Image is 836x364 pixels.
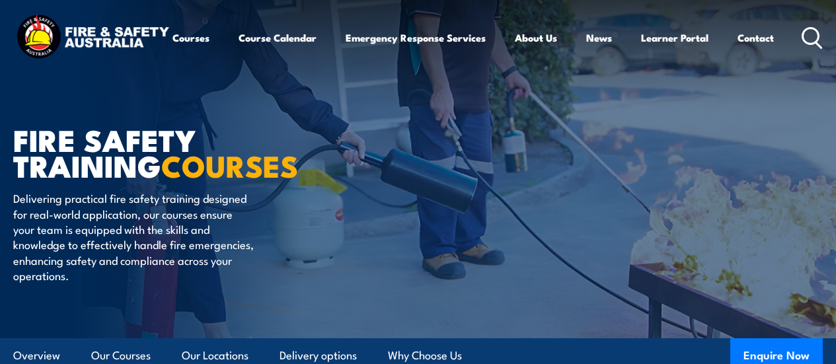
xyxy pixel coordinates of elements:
[239,22,317,54] a: Course Calendar
[13,126,340,178] h1: FIRE SAFETY TRAINING
[641,22,708,54] a: Learner Portal
[346,22,486,54] a: Emergency Response Services
[738,22,774,54] a: Contact
[515,22,557,54] a: About Us
[13,190,254,283] p: Delivering practical fire safety training designed for real-world application, our courses ensure...
[586,22,612,54] a: News
[161,142,298,188] strong: COURSES
[172,22,209,54] a: Courses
